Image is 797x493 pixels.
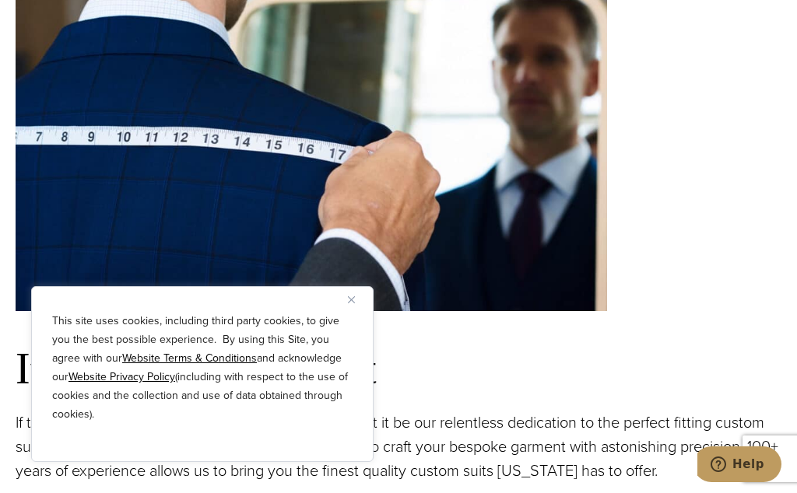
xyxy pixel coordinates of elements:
a: Website Privacy Policy [68,369,175,385]
h3: It’s All About the Fit [16,342,781,395]
a: Website Terms & Conditions [122,350,257,366]
iframe: Opens a widget where you can chat to one of our agents [697,446,781,485]
p: This site uses cookies, including third party cookies, to give you the best possible experience. ... [52,312,353,424]
p: If there is one piece of information you take from us, let it be our relentless dedication to the... [16,411,781,483]
button: Close [348,290,367,309]
img: Close [348,296,355,303]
